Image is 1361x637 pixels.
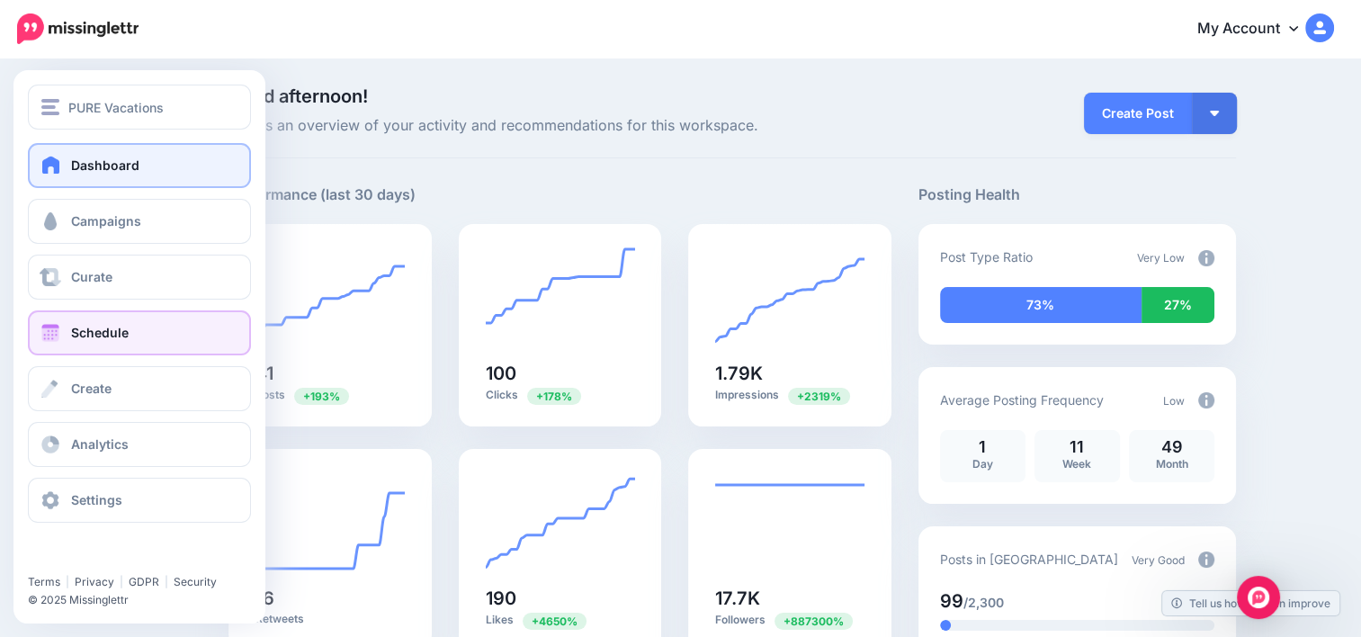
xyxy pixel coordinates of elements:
[715,387,864,404] p: Impressions
[255,387,405,404] p: Posts
[775,613,853,630] span: Previous period: 2
[28,591,262,609] li: © 2025 Missinglettr
[1198,392,1214,408] img: info-circle-grey.png
[174,575,217,588] a: Security
[486,612,635,629] p: Likes
[1142,287,1214,323] div: 27% of your posts in the last 30 days were manually created (i.e. were not from Drip Campaigns or...
[255,364,405,382] h5: 41
[940,390,1104,410] p: Average Posting Frequency
[940,620,951,631] div: 4% of your posts in the last 30 days have been from Drip Campaigns
[1162,591,1339,615] a: Tell us how we can improve
[940,287,1142,323] div: 73% of your posts in the last 30 days have been from Drip Campaigns
[1084,93,1192,134] a: Create Post
[1132,553,1185,567] span: Very Good
[940,590,963,612] span: 99
[71,269,112,284] span: Curate
[1062,457,1091,471] span: Week
[1137,251,1185,265] span: Very Low
[71,492,122,507] span: Settings
[129,575,159,588] a: GDPR
[28,255,251,300] a: Curate
[1179,7,1334,51] a: My Account
[71,436,129,452] span: Analytics
[28,478,251,523] a: Settings
[1210,111,1219,116] img: arrow-down-white.png
[918,184,1236,206] h5: Posting Health
[486,589,635,607] h5: 190
[28,422,251,467] a: Analytics
[255,612,405,626] p: Retweets
[715,589,864,607] h5: 17.7K
[28,85,251,130] button: PURE Vacations
[1237,576,1280,619] div: Open Intercom Messenger
[165,575,168,588] span: |
[71,381,112,396] span: Create
[28,366,251,411] a: Create
[228,85,368,107] span: Good afternoon!
[1198,250,1214,266] img: info-circle-grey.png
[715,612,864,629] p: Followers
[1163,394,1185,408] span: Low
[949,439,1016,455] p: 1
[28,199,251,244] a: Campaigns
[1155,457,1187,471] span: Month
[1043,439,1111,455] p: 11
[17,13,139,44] img: Missinglettr
[486,387,635,404] p: Clicks
[486,364,635,382] h5: 100
[66,575,69,588] span: |
[527,388,581,405] span: Previous period: 36
[294,388,349,405] span: Previous period: 14
[120,575,123,588] span: |
[28,143,251,188] a: Dashboard
[255,589,405,607] h5: 16
[71,213,141,229] span: Campaigns
[75,575,114,588] a: Privacy
[71,325,129,340] span: Schedule
[228,184,416,206] h5: Performance (last 30 days)
[1198,552,1214,568] img: info-circle-grey.png
[963,595,1004,610] span: /2,300
[523,613,586,630] span: Previous period: 4
[71,157,139,173] span: Dashboard
[68,97,164,118] span: PURE Vacations
[972,457,993,471] span: Day
[940,247,1033,267] p: Post Type Ratio
[28,549,165,567] iframe: Twitter Follow Button
[28,310,251,355] a: Schedule
[228,114,891,138] span: Here's an overview of your activity and recommendations for this workspace.
[1138,439,1205,455] p: 49
[28,575,60,588] a: Terms
[715,364,864,382] h5: 1.79K
[940,549,1118,570] p: Posts in [GEOGRAPHIC_DATA]
[41,99,59,115] img: menu.png
[788,388,850,405] span: Previous period: 74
